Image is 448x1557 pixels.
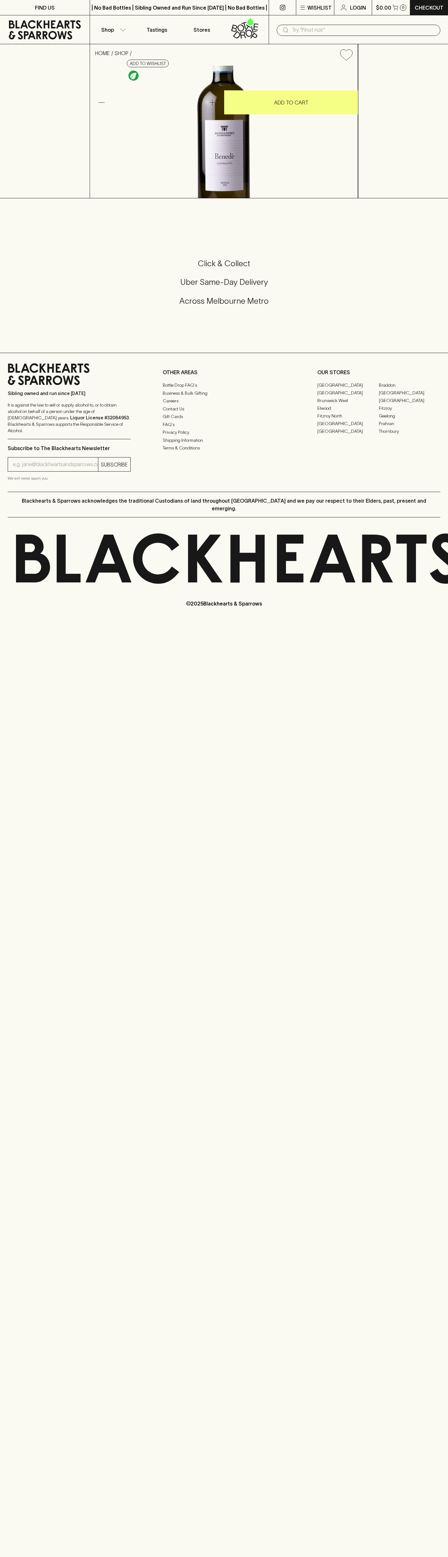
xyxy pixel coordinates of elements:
[402,6,404,9] p: 0
[379,427,440,435] a: Thornbury
[8,444,131,452] p: Subscribe to The Blackhearts Newsletter
[8,390,131,397] p: Sibling owned and run since [DATE]
[101,461,128,468] p: SUBSCRIBE
[317,404,379,412] a: Elwood
[163,429,286,436] a: Privacy Policy
[163,382,286,389] a: Bottle Drop FAQ's
[115,50,128,56] a: SHOP
[98,457,130,471] button: SUBSCRIBE
[134,15,179,44] a: Tastings
[163,405,286,413] a: Contact Us
[379,389,440,397] a: [GEOGRAPHIC_DATA]
[350,4,366,12] p: Login
[8,475,131,482] p: We will never spam you
[338,47,355,63] button: Add to wishlist
[163,413,286,421] a: Gift Cards
[127,69,140,82] a: Organic
[193,26,210,34] p: Stores
[379,412,440,420] a: Geelong
[163,368,286,376] p: OTHER AREAS
[224,90,358,114] button: ADD TO CART
[379,404,440,412] a: Fitzroy
[379,381,440,389] a: Braddon
[8,233,440,340] div: Call to action block
[70,415,129,420] strong: Liquor License #32064953
[307,4,332,12] p: Wishlist
[128,70,139,81] img: Organic
[8,277,440,287] h5: Uber Same-Day Delivery
[317,389,379,397] a: [GEOGRAPHIC_DATA]
[379,397,440,404] a: [GEOGRAPHIC_DATA]
[179,15,224,44] a: Stores
[35,4,55,12] p: FIND US
[90,15,135,44] button: Shop
[376,4,391,12] p: $0.00
[317,412,379,420] a: Fitzroy North
[317,381,379,389] a: [GEOGRAPHIC_DATA]
[317,368,440,376] p: OUR STORES
[163,389,286,397] a: Business & Bulk Gifting
[317,427,379,435] a: [GEOGRAPHIC_DATA]
[163,397,286,405] a: Careers
[379,420,440,427] a: Prahran
[317,397,379,404] a: Brunswick West
[317,420,379,427] a: [GEOGRAPHIC_DATA]
[292,25,435,35] input: Try "Pinot noir"
[8,296,440,306] h5: Across Melbourne Metro
[13,459,98,470] input: e.g. jane@blackheartsandsparrows.com.au
[95,50,110,56] a: HOME
[147,26,167,34] p: Tastings
[163,436,286,444] a: Shipping Information
[8,402,131,434] p: It is against the law to sell or supply alcohol to, or to obtain alcohol on behalf of a person un...
[415,4,444,12] p: Checkout
[12,497,436,512] p: Blackhearts & Sparrows acknowledges the traditional Custodians of land throughout [GEOGRAPHIC_DAT...
[163,421,286,428] a: FAQ's
[101,26,114,34] p: Shop
[8,258,440,269] h5: Click & Collect
[274,99,308,106] p: ADD TO CART
[127,60,169,67] button: Add to wishlist
[90,66,358,198] img: 40537.png
[163,444,286,452] a: Terms & Conditions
